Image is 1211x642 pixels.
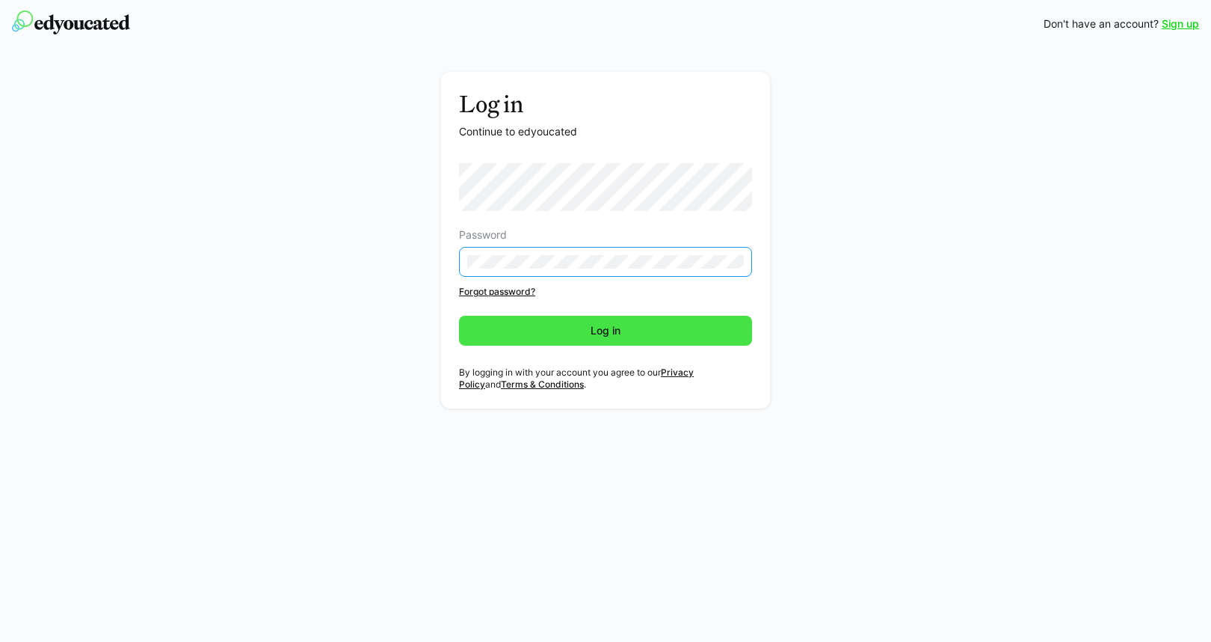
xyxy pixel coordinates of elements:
[459,286,752,298] a: Forgot password?
[459,90,752,118] h3: Log in
[1162,16,1199,31] a: Sign up
[588,323,623,338] span: Log in
[459,367,752,391] p: By logging in with your account you agree to our and .
[501,379,584,390] a: Terms & Conditions
[459,367,694,390] a: Privacy Policy
[459,316,752,346] button: Log in
[459,124,752,139] p: Continue to edyoucated
[1044,16,1159,31] span: Don't have an account?
[12,10,130,34] img: edyoucated
[459,229,507,241] span: Password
